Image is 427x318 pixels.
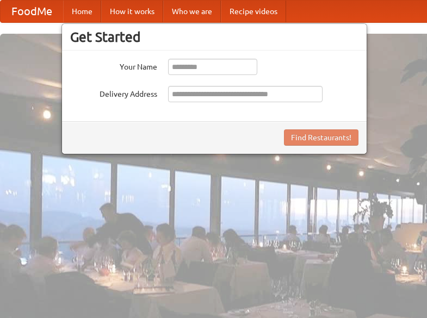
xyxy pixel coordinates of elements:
[163,1,221,22] a: Who we are
[221,1,286,22] a: Recipe videos
[63,1,101,22] a: Home
[284,129,358,146] button: Find Restaurants!
[70,29,358,45] h3: Get Started
[1,1,63,22] a: FoodMe
[70,59,157,72] label: Your Name
[101,1,163,22] a: How it works
[70,86,157,99] label: Delivery Address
